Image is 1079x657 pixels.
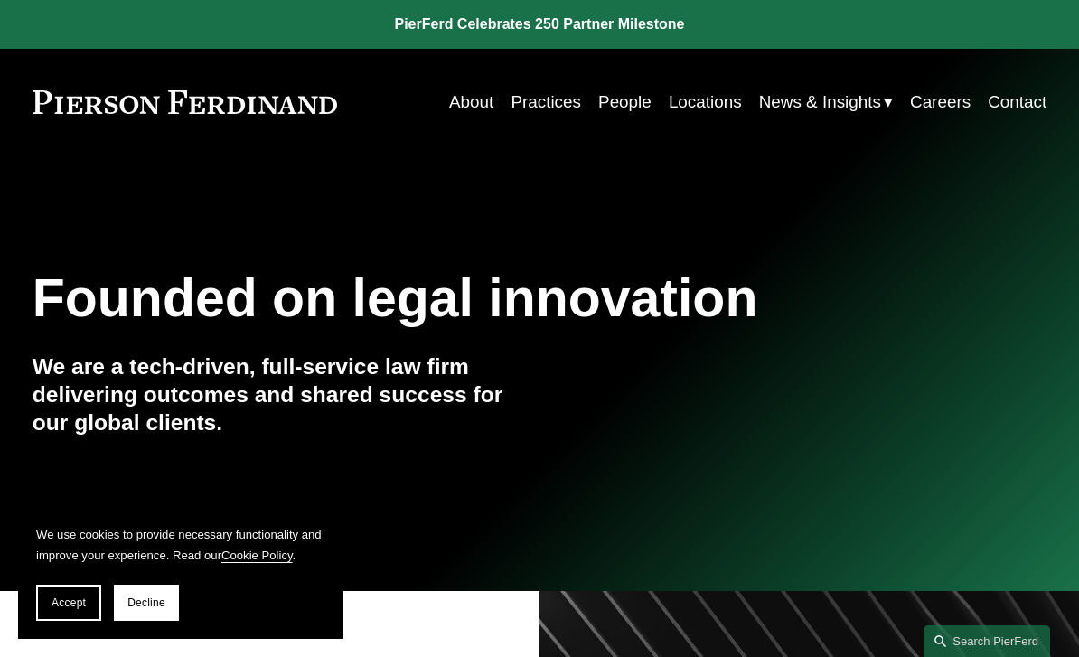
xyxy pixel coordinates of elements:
[910,85,971,119] a: Careers
[52,596,86,609] span: Accept
[33,267,877,328] h1: Founded on legal innovation
[598,85,652,119] a: People
[36,585,101,621] button: Accept
[988,85,1046,119] a: Contact
[36,524,325,567] p: We use cookies to provide necessary functionality and improve your experience. Read our .
[759,85,893,119] a: folder dropdown
[449,85,493,119] a: About
[114,585,179,621] button: Decline
[759,87,881,117] span: News & Insights
[924,625,1050,657] a: Search this site
[33,352,539,437] h4: We are a tech-driven, full-service law firm delivering outcomes and shared success for our global...
[669,85,742,119] a: Locations
[127,596,165,609] span: Decline
[18,506,343,639] section: Cookie banner
[511,85,581,119] a: Practices
[221,549,293,562] a: Cookie Policy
